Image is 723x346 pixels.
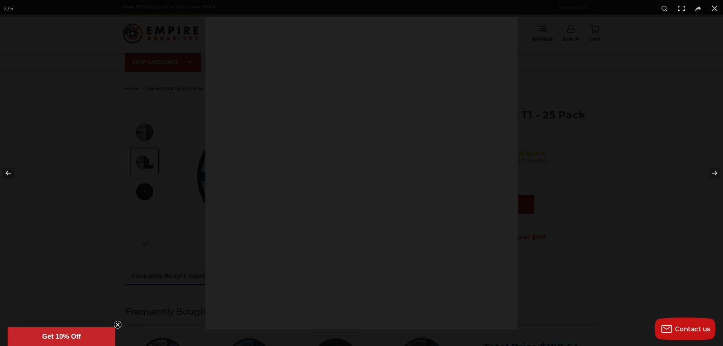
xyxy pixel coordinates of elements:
div: Get 10% OffClose teaser [8,327,115,346]
span: Contact us [675,325,710,333]
span: Get 10% Off [42,333,81,340]
button: Next (arrow right) [696,154,723,192]
button: Contact us [655,318,715,340]
button: Close teaser [114,321,121,329]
